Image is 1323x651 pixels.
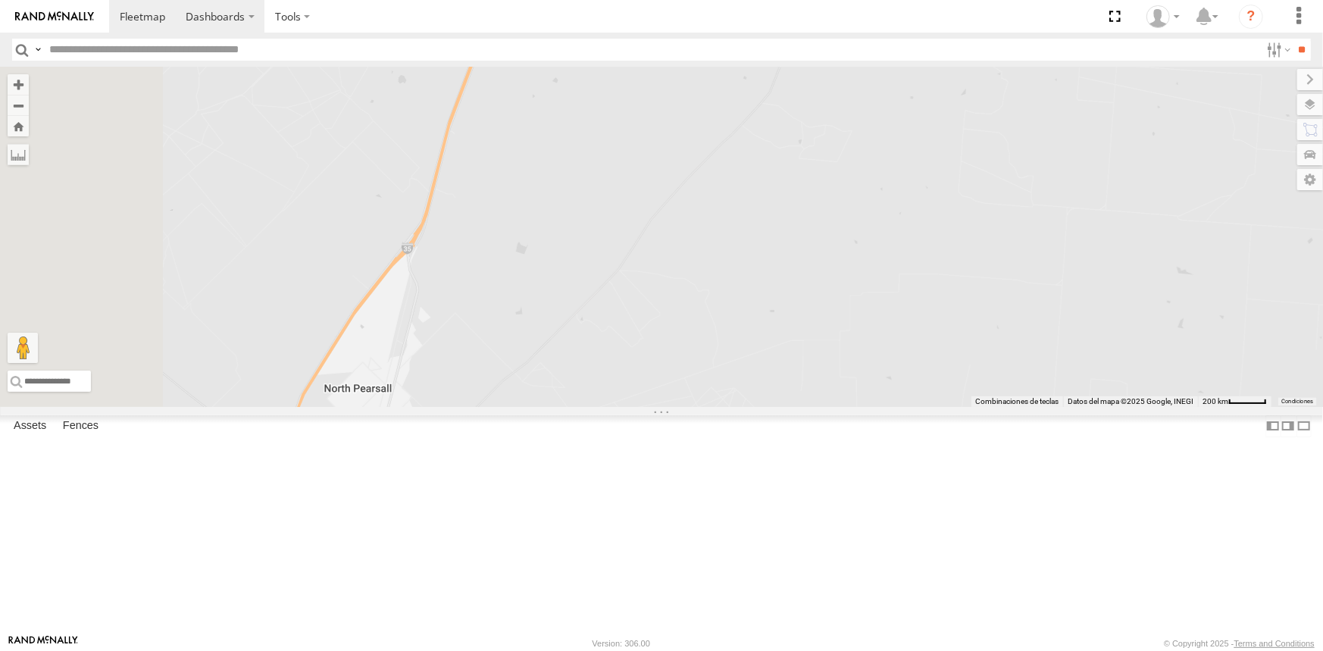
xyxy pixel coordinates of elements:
label: Map Settings [1297,169,1323,190]
label: Dock Summary Table to the Right [1281,415,1296,437]
span: 200 km [1203,397,1228,405]
label: Dock Summary Table to the Left [1265,415,1281,437]
button: Escala del mapa: 200 km por 47 píxeles [1198,396,1271,407]
a: Condiciones (se abre en una nueva pestaña) [1281,399,1313,405]
div: Reynaldo Alvarado [1141,5,1185,28]
button: Zoom Home [8,116,29,136]
span: Datos del mapa ©2025 Google, INEGI [1068,397,1193,405]
i: ? [1239,5,1263,29]
button: Combinaciones de teclas [975,396,1059,407]
a: Terms and Conditions [1234,639,1315,648]
button: Zoom out [8,95,29,116]
label: Assets [6,415,54,437]
label: Fences [55,415,106,437]
button: Arrastra el hombrecito naranja al mapa para abrir Street View [8,333,38,363]
div: © Copyright 2025 - [1164,639,1315,648]
img: rand-logo.svg [15,11,94,22]
a: Visit our Website [8,636,78,651]
label: Search Query [32,39,44,61]
label: Measure [8,144,29,165]
label: Search Filter Options [1261,39,1293,61]
button: Zoom in [8,74,29,95]
label: Hide Summary Table [1296,415,1312,437]
div: Version: 306.00 [593,639,650,648]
